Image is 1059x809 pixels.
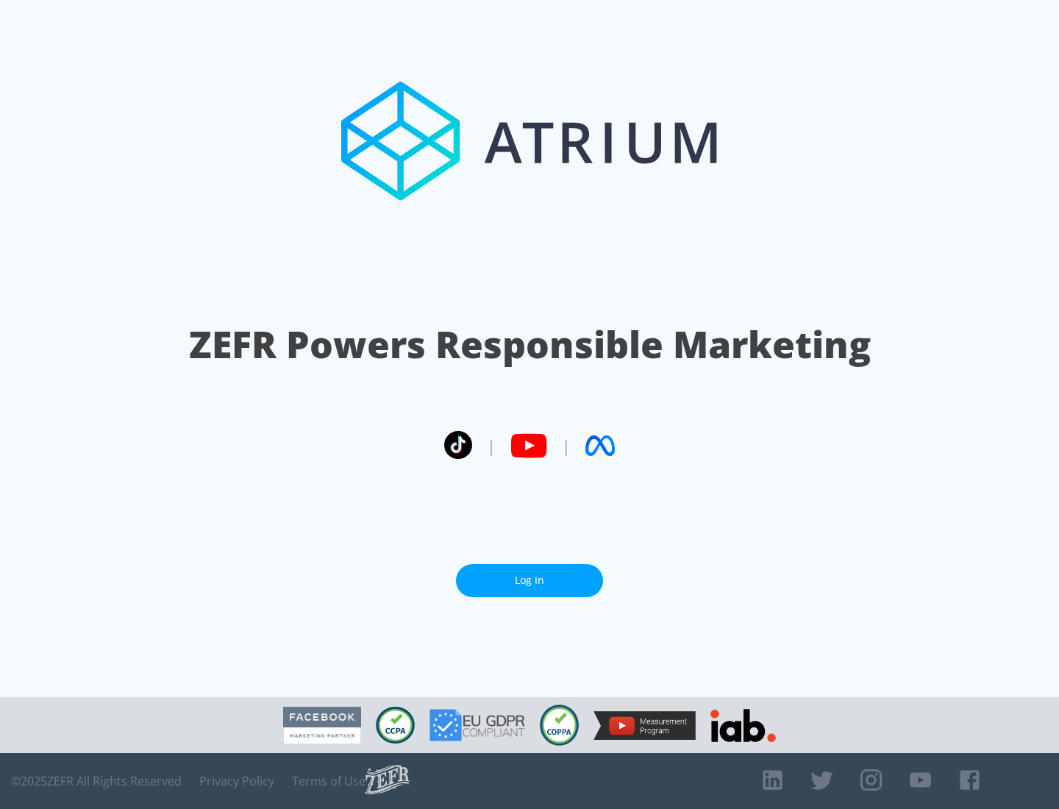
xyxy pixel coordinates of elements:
img: IAB [710,709,776,742]
span: | [562,435,571,457]
img: YouTube Measurement Program [593,711,696,740]
a: Terms of Use [292,774,366,788]
span: | [487,435,496,457]
a: Privacy Policy [199,774,274,788]
img: COPPA Compliant [540,705,579,746]
h1: ZEFR Powers Responsible Marketing [189,319,871,370]
a: Log In [456,564,603,597]
img: CCPA Compliant [376,707,415,744]
img: GDPR Compliant [429,709,525,741]
span: © 2025 ZEFR All Rights Reserved [11,774,182,788]
img: Facebook Marketing Partner [283,707,361,744]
